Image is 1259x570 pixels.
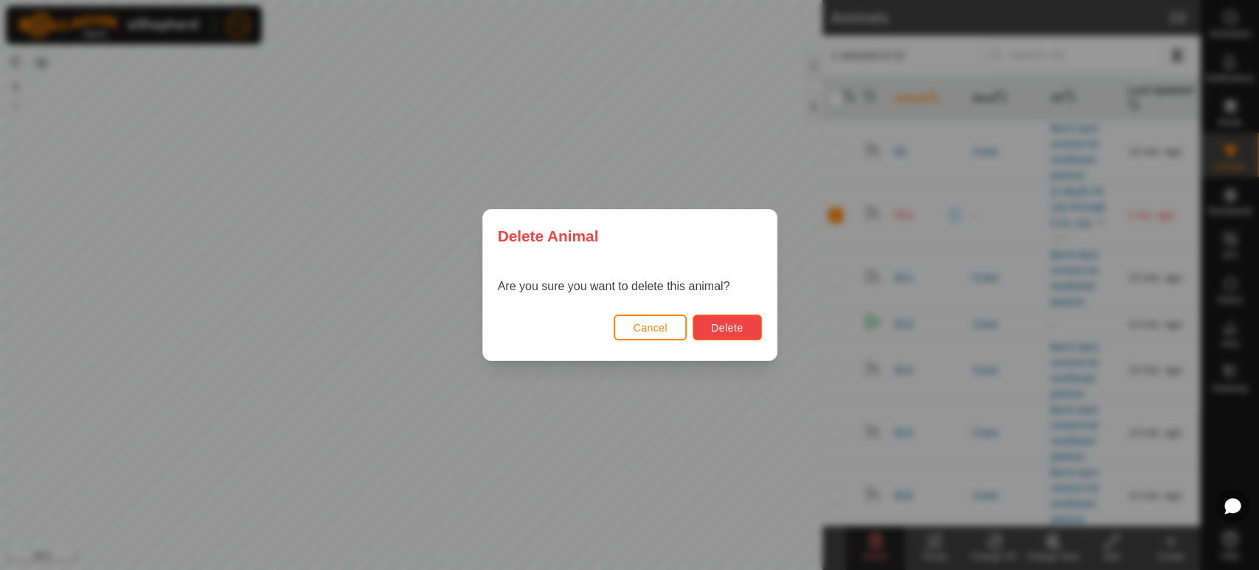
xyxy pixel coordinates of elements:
[633,322,667,334] span: Cancel
[693,315,761,340] button: Delete
[711,322,743,334] span: Delete
[483,210,777,262] div: Delete Animal
[614,315,687,340] button: Cancel
[498,280,730,292] label: Are you sure you want to delete this animal?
